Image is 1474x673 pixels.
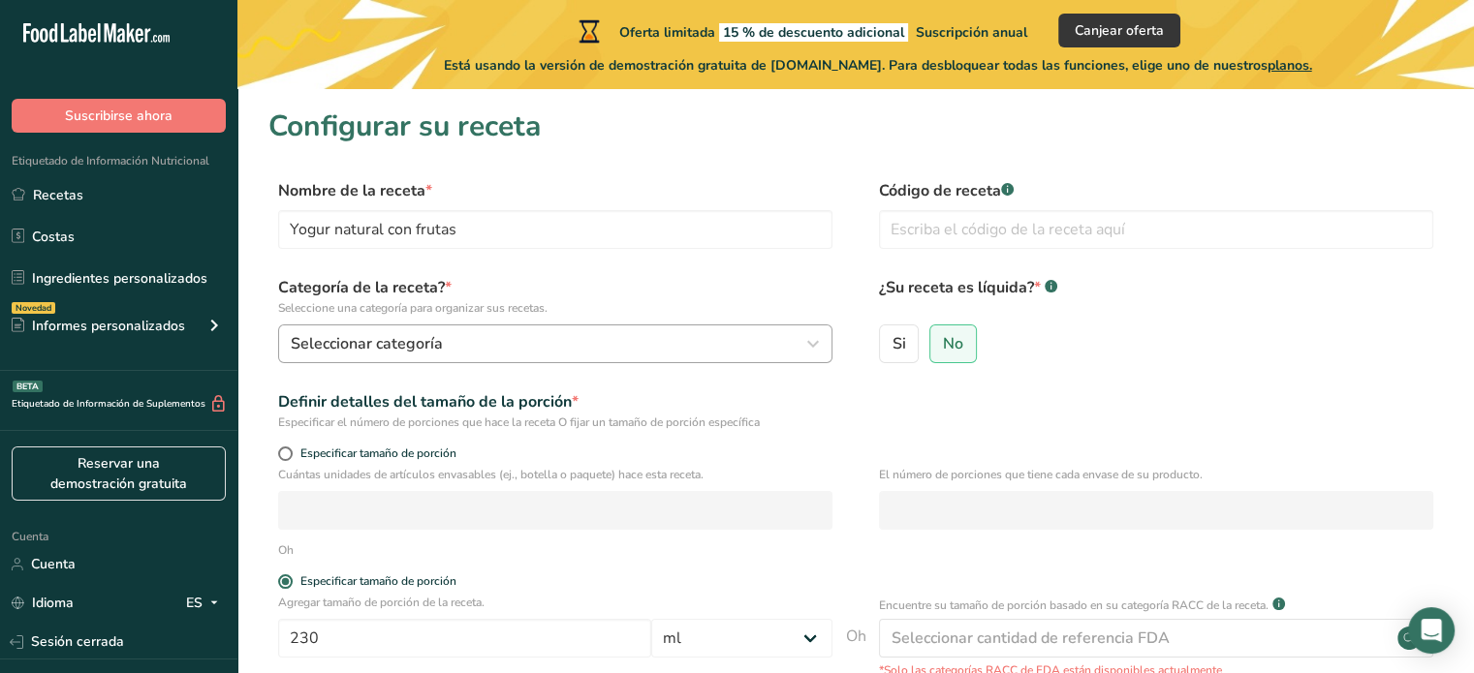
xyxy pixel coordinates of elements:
font: Idioma [32,594,74,612]
font: No [943,333,963,354]
font: planos. [1268,56,1312,75]
font: ¿Su receta es líquida? [879,277,1034,298]
font: Oh [846,626,866,647]
font: Especificar el número de porciones que hace la receta O fijar un tamaño de porción específica [278,414,760,430]
font: Suscripción anual [916,23,1027,42]
input: Escribe aquí el tamaño de la porción. [278,619,651,658]
font: Nombre de la receta [278,180,425,201]
font: Novedad [16,302,51,314]
font: Suscribirse ahora [65,107,172,125]
input: Escriba el nombre de su receta aquí [278,210,832,249]
font: Especificar tamaño de porción [300,445,456,461]
font: Oferta limitada [619,23,715,42]
font: Si [893,333,906,354]
font: Oh [278,542,294,558]
font: 15 % de descuento adicional [723,23,904,42]
font: Código de receta [879,180,1001,201]
font: El número de porciones que tiene cada envase de su producto. [879,467,1203,482]
font: Cuántas unidades de artículos envasables (ej., botella o paquete) hace esta receta. [278,467,704,482]
font: Recetas [33,186,83,204]
font: Definir detalles del tamaño de la porción [278,391,572,413]
font: Cuenta [12,529,48,544]
font: Sesión cerrada [31,632,124,651]
font: Etiquetado de Información de Suplementos [12,397,205,411]
font: Encuentre su tamaño de porción basado en su categoría RACC de la receta. [879,597,1269,613]
font: Seleccionar cantidad de referencia FDA [892,627,1170,649]
a: Reservar una demostración gratuita [12,446,226,501]
font: Reservar una demostración gratuita [50,454,187,493]
input: Escriba el código de la receta aquí [879,210,1433,249]
font: Costas [32,228,75,246]
font: Está usando la versión de demostración gratuita de [DOMAIN_NAME]. Para desbloquear todas las func... [444,56,1268,75]
font: Seleccione una categoría para organizar sus recetas. [278,300,548,316]
font: Agregar tamaño de porción de la receta. [278,595,485,610]
font: Canjear oferta [1075,21,1164,40]
font: ES [186,594,203,612]
font: Seleccionar categoría [291,333,443,354]
button: Canjear oferta [1058,14,1180,47]
font: Configurar su receta [268,107,541,146]
font: Categoría de la receta? [278,277,445,298]
div: Abrir Intercom Messenger [1408,607,1455,654]
font: Cuenta [31,555,76,573]
font: Etiquetado de Información Nutricional [12,153,209,168]
font: Informes personalizados [32,317,185,335]
button: Suscribirse ahora [12,99,226,133]
font: Especificar tamaño de porción [300,573,456,589]
font: Ingredientes personalizados [32,269,207,288]
button: Seleccionar categoría [278,324,832,363]
font: BETA [16,381,39,392]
